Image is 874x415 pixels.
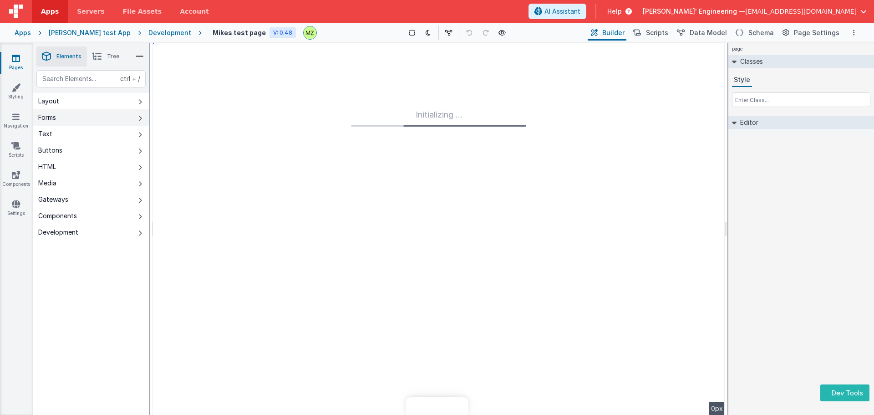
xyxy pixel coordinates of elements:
[38,129,52,138] div: Text
[38,162,56,171] div: HTML
[737,55,763,68] h2: Classes
[41,7,59,16] span: Apps
[690,28,727,37] span: Data Model
[77,7,104,16] span: Servers
[304,26,316,39] img: e6f0a7b3287e646a671e5b5b3f58e766
[33,142,149,159] button: Buttons
[709,402,725,415] div: 0px
[38,113,56,122] div: Forms
[33,109,149,126] button: Forms
[607,7,622,16] span: Help
[745,7,857,16] span: [EMAIL_ADDRESS][DOMAIN_NAME]
[33,159,149,175] button: HTML
[630,25,670,41] button: Scripts
[728,43,747,55] h4: page
[737,116,758,129] h2: Editor
[33,126,149,142] button: Text
[148,28,191,37] div: Development
[33,93,149,109] button: Layout
[38,211,77,220] div: Components
[849,27,859,38] button: Options
[351,108,526,127] div: Initializing ...
[120,74,130,83] div: ctrl
[33,175,149,191] button: Media
[38,228,78,237] div: Development
[213,29,266,36] h4: Mikes test page
[33,191,149,208] button: Gateways
[544,7,580,16] span: AI Assistant
[33,224,149,241] button: Development
[36,70,146,87] input: Search Elements...
[794,28,839,37] span: Page Settings
[643,7,867,16] button: [PERSON_NAME]' Engineering — [EMAIL_ADDRESS][DOMAIN_NAME]
[646,28,668,37] span: Scripts
[732,92,870,107] input: Enter Class...
[56,53,81,60] span: Elements
[748,28,774,37] span: Schema
[269,27,296,38] div: V: 0.48
[588,25,626,41] button: Builder
[732,73,752,87] button: Style
[820,384,869,401] button: Dev Tools
[38,179,56,188] div: Media
[38,195,68,204] div: Gateways
[602,28,625,37] span: Builder
[528,4,586,19] button: AI Assistant
[643,7,745,16] span: [PERSON_NAME]' Engineering —
[15,28,31,37] div: Apps
[38,146,62,155] div: Buttons
[107,53,119,60] span: Tree
[33,208,149,224] button: Components
[120,70,140,87] span: + /
[779,25,841,41] button: Page Settings
[153,43,725,415] div: -->
[123,7,162,16] span: File Assets
[732,25,776,41] button: Schema
[49,28,131,37] div: [PERSON_NAME] test App
[674,25,729,41] button: Data Model
[38,97,59,106] div: Layout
